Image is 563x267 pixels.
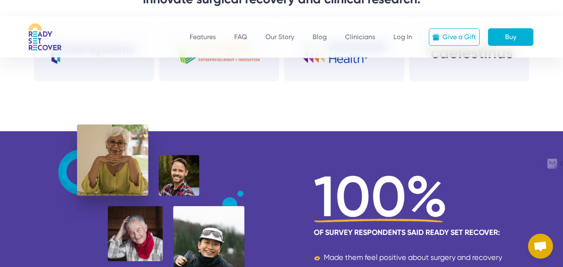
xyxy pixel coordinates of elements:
a: Blog [313,33,327,41]
img: Longer line [314,215,447,227]
a: Give a Gift [429,28,480,46]
div: 100% [314,177,448,217]
div: Give a Gift [443,32,476,42]
div: of survey respondents said Ready Set Recover: [314,227,500,238]
div: Made them feel positive about surgery and recovery [324,252,502,263]
a: Clinicians [345,33,375,41]
img: Circle [314,255,320,262]
a: Our Story [265,33,294,41]
a: Open chat [528,234,553,259]
a: FAQ [234,33,247,41]
a: Log In [393,33,412,41]
div: Buy [505,32,516,42]
a: Features [190,33,216,41]
img: RSR [28,23,62,51]
a: Buy [488,28,533,46]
